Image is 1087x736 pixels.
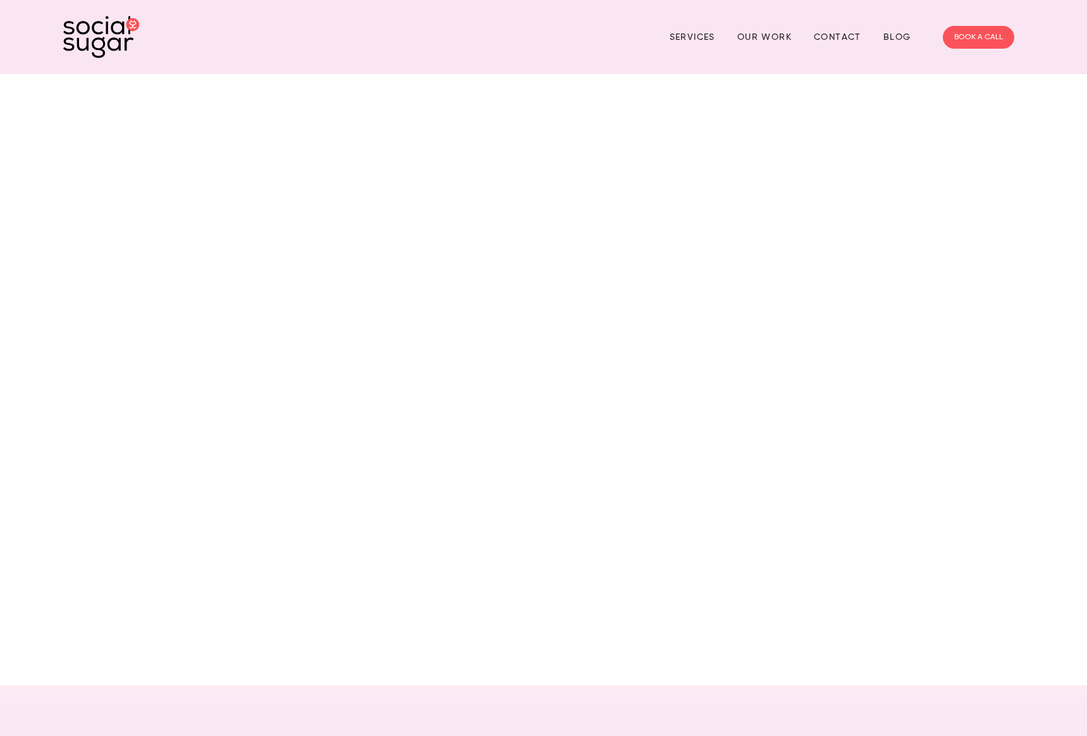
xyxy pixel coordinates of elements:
[737,27,792,47] a: Our Work
[670,27,715,47] a: Services
[883,27,911,47] a: Blog
[814,27,861,47] a: Contact
[943,26,1014,49] a: BOOK A CALL
[63,16,139,58] img: SocialSugar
